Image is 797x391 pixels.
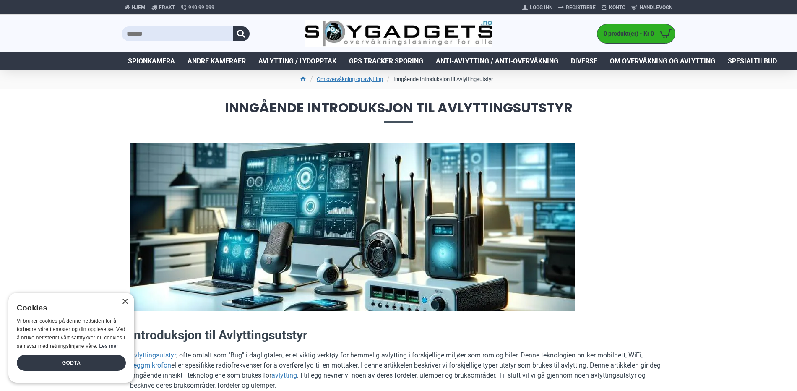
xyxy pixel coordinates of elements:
[609,4,625,11] span: Konto
[122,101,675,123] span: Inngående Introduksjon til Avlyttingsutstyr
[566,4,596,11] span: Registrere
[305,20,493,47] img: SpyGadgets.no
[530,4,552,11] span: Logg Inn
[436,56,558,66] span: Anti-avlytting / Anti-overvåkning
[128,56,175,66] span: Spionkamera
[728,56,777,66] span: Spesialtilbud
[122,52,181,70] a: Spionkamera
[252,52,343,70] a: Avlytting / Lydopptak
[130,350,176,360] a: Avlyttingsutstyr
[343,52,430,70] a: GPS Tracker Sporing
[258,56,336,66] span: Avlytting / Lydopptak
[132,4,146,11] span: Hjem
[188,4,214,11] span: 940 99 099
[181,52,252,70] a: Andre kameraer
[17,299,120,317] div: Cookies
[271,370,297,381] a: avlytting
[721,52,783,70] a: Spesialtilbud
[519,1,555,14] a: Logg Inn
[430,52,565,70] a: Anti-avlytting / Anti-overvåkning
[130,143,575,311] img: Inngående Introduksjon til Avlyttingsutstyr
[130,350,667,391] p: , ofte omtalt som "Bug" i dagligtalen, er et viktig verktøy for hemmelig avlytting i forskjellige...
[130,360,171,370] a: veggmikrofon
[597,24,675,43] a: 0 produkt(er) - Kr 0
[565,52,604,70] a: Diverse
[159,4,175,11] span: Frakt
[555,1,599,14] a: Registrere
[604,52,721,70] a: Om overvåkning og avlytting
[628,1,675,14] a: Handlevogn
[122,299,128,305] div: Close
[317,75,383,83] a: Om overvåkning og avlytting
[130,326,667,344] h2: Introduksjon til Avlyttingsutstyr
[599,1,628,14] a: Konto
[17,355,126,371] div: Godta
[349,56,423,66] span: GPS Tracker Sporing
[17,318,125,349] span: Vi bruker cookies på denne nettsiden for å forbedre våre tjenester og din opplevelse. Ved å bruke...
[188,56,246,66] span: Andre kameraer
[640,4,672,11] span: Handlevogn
[571,56,597,66] span: Diverse
[610,56,715,66] span: Om overvåkning og avlytting
[99,343,118,349] a: Les mer, opens a new window
[597,29,656,38] span: 0 produkt(er) - Kr 0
